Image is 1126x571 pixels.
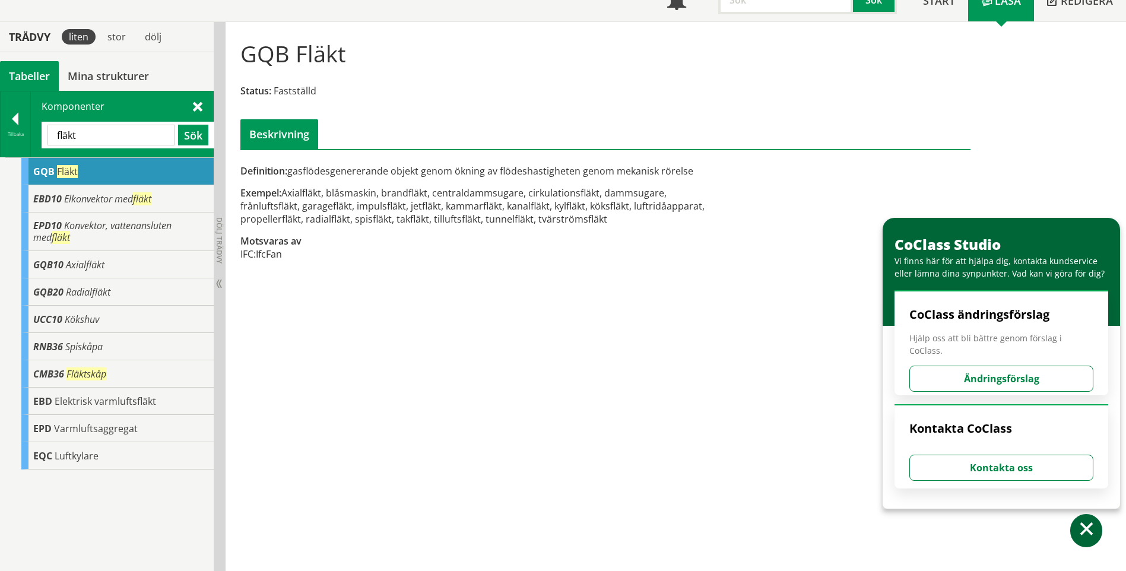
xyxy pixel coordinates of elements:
span: fläkt [52,231,70,244]
button: Kontakta oss [909,455,1093,481]
span: Varmluftsaggregat [54,422,138,435]
span: Exempel: [240,186,281,199]
span: EBD10 [33,192,62,205]
div: Gå till informationssidan för CoClass Studio [21,251,214,278]
div: liten [62,29,96,45]
span: RNB36 [33,340,63,353]
span: Motsvaras av [240,234,302,248]
div: Gå till informationssidan för CoClass Studio [21,278,214,306]
div: gasflödesgenererande objekt genom ökning av flödeshastigheten genom mekanisk rörelse [240,164,721,177]
a: Kontakta oss [909,461,1093,474]
div: Tillbaka [1,129,30,139]
span: Luftkylare [55,449,99,462]
div: Axialfläkt, blåsmaskin, brandfläkt, centraldammsugare, cirkulationsfläkt, dammsugare, frånluftsfl... [240,186,721,226]
span: Fläkt [57,165,78,178]
div: Beskrivning [240,119,318,149]
span: fläkt [133,192,151,205]
span: EPD10 [33,219,62,232]
h4: CoClass ändringsförslag [909,307,1093,322]
span: Fläktskåp [66,367,106,380]
h4: Kontakta CoClass [909,421,1093,436]
span: Elkonvektor med [64,192,151,205]
span: Definition: [240,164,287,177]
span: EBD [33,395,52,408]
span: GQB [33,165,55,178]
span: UCC10 [33,313,62,326]
div: Komponenter [31,91,213,157]
div: Gå till informationssidan för CoClass Studio [21,212,214,251]
a: Mina strukturer [59,61,158,91]
div: dölj [138,29,169,45]
span: Dölj trädvy [214,217,224,264]
input: Sök [47,125,175,145]
div: Gå till informationssidan för CoClass Studio [21,360,214,388]
span: CoClass Studio [895,234,1001,254]
span: EPD [33,422,52,435]
div: Gå till informationssidan för CoClass Studio [21,158,214,185]
span: Konvektor, vattenansluten med [33,219,172,244]
span: GQB10 [33,258,64,271]
span: Radialfläkt [66,285,110,299]
h1: GQB Fläkt [240,40,346,66]
div: Gå till informationssidan för CoClass Studio [21,442,214,470]
div: stor [100,29,133,45]
div: Vi finns här för att hjälpa dig, kontakta kundservice eller lämna dina synpunkter. Vad kan vi gör... [895,255,1114,280]
button: Sök [178,125,208,145]
span: CMB36 [33,367,64,380]
div: Gå till informationssidan för CoClass Studio [21,306,214,333]
button: Ändringsförslag [909,366,1093,392]
span: Axialfläkt [66,258,104,271]
div: Gå till informationssidan för CoClass Studio [21,333,214,360]
span: Spiskåpa [65,340,103,353]
div: Trädvy [2,30,57,43]
span: GQB20 [33,285,64,299]
span: Fastställd [274,84,316,97]
span: Kökshuv [65,313,99,326]
div: Gå till informationssidan för CoClass Studio [21,388,214,415]
td: IfcFan [256,248,282,261]
span: Hjälp oss att bli bättre genom förslag i CoClass. [909,332,1093,357]
span: Status: [240,84,271,97]
span: Elektrisk varmluftsfläkt [55,395,156,408]
div: Gå till informationssidan för CoClass Studio [21,185,214,212]
td: IFC: [240,248,256,261]
span: Stäng sök [193,100,202,112]
div: Gå till informationssidan för CoClass Studio [21,415,214,442]
span: EQC [33,449,52,462]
